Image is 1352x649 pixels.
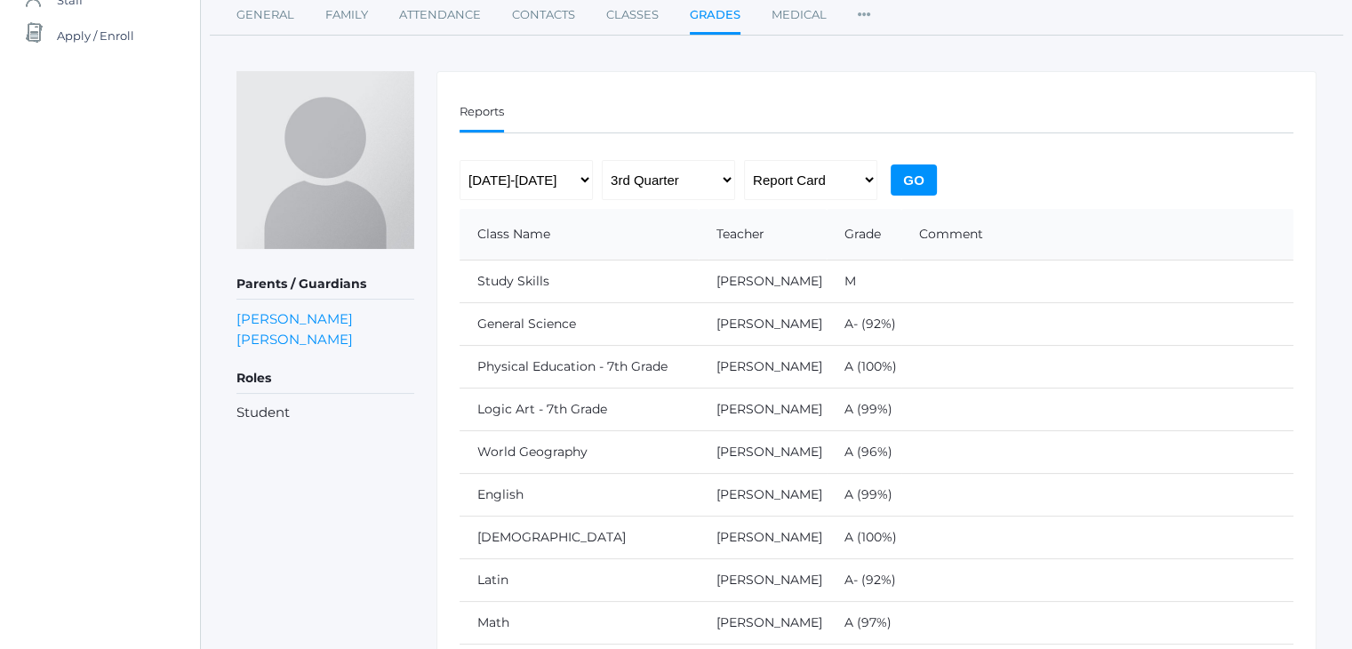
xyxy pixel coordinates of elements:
td: A (100%) [827,345,901,388]
td: A (97%) [827,601,901,644]
input: Go [891,164,937,196]
a: [PERSON_NAME] [716,273,822,289]
td: A- (92%) [827,302,901,345]
th: Teacher [699,209,827,260]
a: [PERSON_NAME] [716,401,822,417]
td: M [827,260,901,302]
td: Physical Education - 7th Grade [460,345,699,388]
td: [DEMOGRAPHIC_DATA] [460,516,699,558]
a: [PERSON_NAME] [716,444,822,460]
td: A (100%) [827,516,901,558]
li: Student [236,403,414,423]
td: A (99%) [827,473,901,516]
th: Comment [901,209,1293,260]
th: Grade [827,209,901,260]
td: Study Skills [460,260,699,302]
h5: Roles [236,364,414,394]
a: Reports [460,94,504,132]
td: A- (92%) [827,558,901,601]
a: [PERSON_NAME] [716,358,822,374]
img: Emma Rea [236,71,414,249]
a: [PERSON_NAME] [716,572,822,588]
td: A (99%) [827,388,901,430]
td: General Science [460,302,699,345]
td: Latin [460,558,699,601]
a: [PERSON_NAME] [716,486,822,502]
td: A (96%) [827,430,901,473]
a: [PERSON_NAME] [236,308,353,329]
td: World Geography [460,430,699,473]
a: [PERSON_NAME] [716,316,822,332]
a: [PERSON_NAME] [236,329,353,349]
td: Logic Art - 7th Grade [460,388,699,430]
td: Math [460,601,699,644]
a: [PERSON_NAME] [716,529,822,545]
td: English [460,473,699,516]
h5: Parents / Guardians [236,269,414,300]
span: Apply / Enroll [57,18,134,53]
a: [PERSON_NAME] [716,614,822,630]
th: Class Name [460,209,699,260]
